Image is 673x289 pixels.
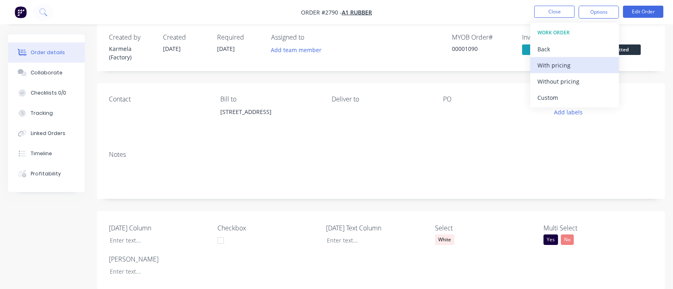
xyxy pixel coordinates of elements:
[452,44,512,53] div: 00001090
[530,25,619,41] button: WORK ORDER
[220,95,319,103] div: Bill to
[8,103,85,123] button: Tracking
[15,6,27,18] img: Factory
[543,223,644,233] label: Multi Select
[579,6,619,19] button: Options
[8,123,85,143] button: Linked Orders
[537,43,612,55] div: Back
[267,44,326,55] button: Add team member
[530,41,619,57] button: Back
[534,6,575,18] button: Close
[271,44,326,55] button: Add team member
[543,234,558,245] div: Yes
[109,95,207,103] div: Contact
[163,45,181,53] span: [DATE]
[109,151,653,158] div: Notes
[109,34,153,41] div: Created by
[31,110,53,117] div: Tracking
[109,44,153,61] div: Karmela (Factory)
[301,8,342,16] span: Order #2790 -
[8,143,85,164] button: Timeline
[435,234,454,245] div: White
[537,92,612,103] div: Custom
[220,106,319,118] div: [STREET_ADDRESS]
[623,6,663,18] button: Edit Order
[522,34,583,41] div: Invoiced
[537,76,612,87] div: Without pricing
[332,95,430,103] div: Deliver to
[530,57,619,73] button: With pricing
[220,106,319,132] div: [STREET_ADDRESS]
[31,170,61,177] div: Profitability
[326,223,427,233] label: [DATE] Text Column
[537,59,612,71] div: With pricing
[530,89,619,105] button: Custom
[31,69,63,76] div: Collaborate
[217,45,235,53] span: [DATE]
[8,164,85,184] button: Profitability
[452,34,512,41] div: MYOB Order #
[31,89,66,97] div: Checklists 0/0
[537,27,612,38] div: WORK ORDER
[31,130,65,137] div: Linked Orders
[31,150,52,157] div: Timeline
[435,223,536,233] label: Select
[342,8,372,16] a: A1 Rubber
[8,83,85,103] button: Checklists 0/0
[592,34,653,41] div: Status
[561,234,574,245] div: No
[31,49,65,56] div: Order details
[109,254,210,264] label: [PERSON_NAME]
[550,106,587,117] button: Add labels
[217,223,318,233] label: Checkbox
[8,63,85,83] button: Collaborate
[522,44,571,55] span: Partial
[443,95,541,103] div: PO
[8,42,85,63] button: Order details
[530,73,619,89] button: Without pricing
[271,34,352,41] div: Assigned to
[217,34,261,41] div: Required
[109,223,210,233] label: [DATE] Column
[163,34,207,41] div: Created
